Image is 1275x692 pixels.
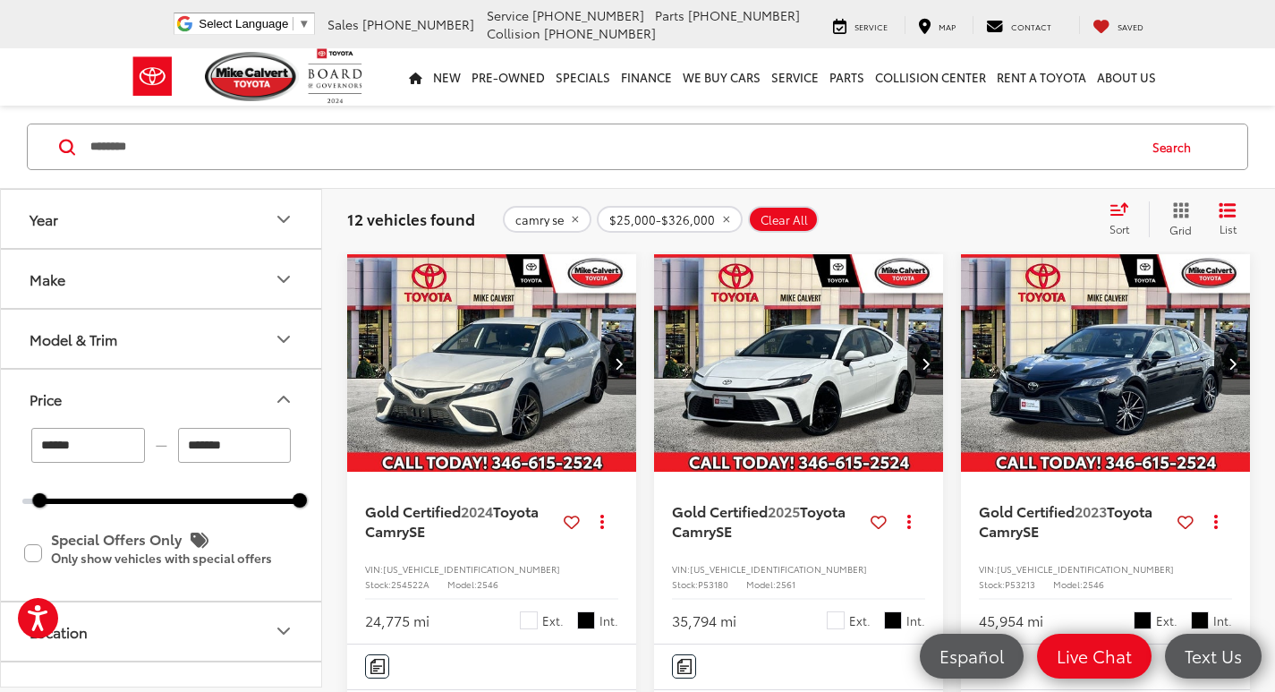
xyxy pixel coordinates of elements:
[273,389,294,410] div: Price
[1134,611,1152,629] span: Midnight Black
[997,562,1174,576] span: [US_VEHICLE_IDENTIFICATION_NUMBER]
[544,24,656,42] span: [PHONE_NUMBER]
[766,48,824,106] a: Service
[1053,577,1083,591] span: Model:
[487,6,529,24] span: Service
[931,645,1013,667] span: Español
[1176,645,1251,667] span: Text Us
[672,577,698,591] span: Stock:
[365,654,389,679] button: Comments
[776,577,795,591] span: 2561
[672,654,696,679] button: Comments
[820,16,901,34] a: Service
[404,48,428,106] a: Home
[960,254,1252,474] img: 2023 Toyota Camry SE
[383,562,560,576] span: [US_VEHICLE_IDENTIFICATION_NUMBER]
[1005,577,1035,591] span: P53213
[688,6,800,24] span: [PHONE_NUMBER]
[1079,16,1157,34] a: My Saved Vehicles
[550,48,616,106] a: Specials
[577,611,595,629] span: Black
[365,500,539,541] span: Toyota Camry
[30,210,58,227] div: Year
[677,659,692,674] img: Comments
[428,48,466,106] a: New
[849,612,871,629] span: Ext.
[894,506,925,537] button: Actions
[365,577,391,591] span: Stock:
[365,562,383,576] span: VIN:
[365,611,429,631] div: 24,775 mi
[690,562,867,576] span: [US_VEHICLE_IDENTIFICATION_NUMBER]
[370,659,385,674] img: Comments
[150,438,173,453] span: —
[487,24,540,42] span: Collision
[672,500,846,541] span: Toyota Camry
[362,15,474,33] span: [PHONE_NUMBER]
[653,254,945,472] div: 2025 Toyota Camry SE 0
[391,577,429,591] span: 254522A
[461,500,493,521] span: 2024
[1075,500,1107,521] span: 2023
[1205,201,1250,237] button: List View
[991,48,1092,106] a: Rent a Toyota
[1149,201,1205,237] button: Grid View
[477,577,498,591] span: 2546
[1048,645,1141,667] span: Live Chat
[979,500,1152,541] span: Toyota Camry
[979,611,1043,631] div: 45,954 mi
[273,269,294,290] div: Make
[30,390,62,407] div: Price
[199,17,310,30] a: Select Language​
[979,577,1005,591] span: Stock:
[1214,332,1250,395] button: Next image
[979,562,997,576] span: VIN:
[30,623,88,640] div: Location
[532,6,644,24] span: [PHONE_NUMBER]
[960,254,1252,472] div: 2023 Toyota Camry SE 0
[1,602,323,661] button: LocationLocation
[1214,514,1218,528] span: dropdown dots
[365,500,461,521] span: Gold Certified
[979,501,1170,542] a: Gold Certified2023Toyota CamrySE
[824,48,870,106] a: Parts
[1118,21,1143,32] span: Saved
[30,330,117,347] div: Model & Trim
[346,254,638,472] div: 2024 Toyota Camry SE 0
[587,506,618,537] button: Actions
[672,611,736,631] div: 35,794 mi
[178,428,292,463] input: maximum Buy price
[466,48,550,106] a: Pre-Owned
[905,16,969,34] a: Map
[616,48,677,106] a: Finance
[1,250,323,308] button: MakeMake
[1,370,323,428] button: PricePrice
[542,612,564,629] span: Ext.
[599,612,618,629] span: Int.
[346,254,638,474] img: 2024 Toyota Camry SE
[768,500,800,521] span: 2025
[672,562,690,576] span: VIN:
[1156,612,1177,629] span: Ext.
[1037,634,1152,679] a: Live Chat
[365,501,557,542] a: Gold Certified2024Toyota CamrySE
[347,208,475,229] span: 12 vehicles found
[199,17,288,30] span: Select Language
[1213,612,1232,629] span: Int.
[503,206,591,233] button: remove camry%20se
[1083,577,1104,591] span: 2546
[24,524,298,582] label: Special Offers Only
[1135,124,1217,169] button: Search
[30,270,65,287] div: Make
[409,520,425,541] span: SE
[827,611,845,629] span: Ice
[273,329,294,350] div: Model & Trim
[973,16,1065,34] a: Contact
[298,17,310,30] span: ▼
[939,21,956,32] span: Map
[609,213,715,227] span: $25,000-$326,000
[907,332,943,395] button: Next image
[327,15,359,33] span: Sales
[854,21,888,32] span: Service
[1201,506,1232,537] button: Actions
